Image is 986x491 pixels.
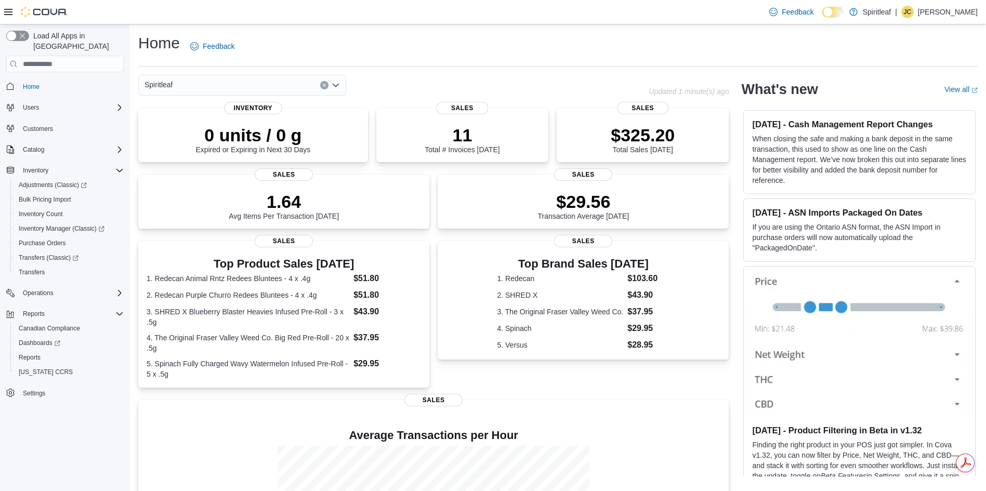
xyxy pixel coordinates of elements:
span: Reports [23,310,45,318]
button: Bulk Pricing Import [10,192,128,207]
dt: 1. Redecan Animal Rntz Redees Bluntees - 4 x .4g [147,273,349,284]
a: Dashboards [15,337,64,349]
a: Canadian Compliance [15,322,84,335]
span: Operations [23,289,54,297]
p: Updated 1 minute(s) ago [649,87,729,96]
button: Home [2,78,128,94]
dt: 1. Redecan [497,273,623,284]
span: Inventory Count [19,210,63,218]
a: Purchase Orders [15,237,70,249]
button: Catalog [2,142,128,157]
span: Users [23,103,39,112]
span: Inventory Count [15,208,124,220]
span: JC [904,6,912,18]
span: Catalog [23,145,44,154]
button: Inventory [2,163,128,178]
a: Transfers [15,266,49,278]
span: Reports [19,353,41,362]
button: Reports [19,308,49,320]
span: Inventory Manager (Classic) [19,224,104,233]
button: Clear input [320,81,328,89]
a: Transfers (Classic) [15,251,83,264]
a: Feedback [186,36,239,57]
a: Inventory Manager (Classic) [15,222,109,235]
dt: 3. The Original Fraser Valley Weed Co. [497,307,623,317]
span: Sales [617,102,668,114]
div: Jim C [901,6,914,18]
dt: 5. Spinach Fully Charged Wavy Watermelon Infused Pre-Roll - 5 x .5g [147,359,349,379]
dd: $28.95 [627,339,669,351]
span: Catalog [19,143,124,156]
span: Canadian Compliance [19,324,80,333]
span: Sales [437,102,488,114]
dt: 3. SHRED X Blueberry Blaster Heavies Infused Pre-Roll - 3 x .5g [147,307,349,327]
span: Transfers [19,268,45,276]
p: Spiritleaf [863,6,891,18]
a: Bulk Pricing Import [15,193,75,206]
span: Home [23,83,40,91]
span: Dashboards [19,339,60,347]
dt: 2. SHRED X [497,290,623,300]
button: Settings [2,386,128,401]
img: Cova [21,7,68,17]
dd: $43.90 [627,289,669,301]
span: Adjustments (Classic) [15,179,124,191]
button: Canadian Compliance [10,321,128,336]
div: Avg Items Per Transaction [DATE] [229,191,339,220]
dt: 4. The Original Fraser Valley Weed Co. Big Red Pre-Roll - 20 x .5g [147,333,349,353]
span: Feedback [782,7,813,17]
button: Users [2,100,128,115]
span: Users [19,101,124,114]
span: Inventory Manager (Classic) [15,222,124,235]
dd: $51.80 [353,272,421,285]
span: Reports [15,351,124,364]
h3: Top Product Sales [DATE] [147,258,421,270]
h2: What's new [741,81,818,98]
p: $29.56 [538,191,629,212]
button: Inventory Count [10,207,128,221]
div: Transaction Average [DATE] [538,191,629,220]
span: Feedback [203,41,234,51]
h3: Top Brand Sales [DATE] [497,258,669,270]
span: Dashboards [15,337,124,349]
p: When closing the safe and making a bank deposit in the same transaction, this used to show as one... [752,134,967,185]
a: [US_STATE] CCRS [15,366,77,378]
div: Expired or Expiring in Next 30 Days [195,125,310,154]
span: Sales [404,394,463,406]
dd: $37.95 [627,306,669,318]
button: Transfers [10,265,128,280]
button: Purchase Orders [10,236,128,250]
span: [US_STATE] CCRS [19,368,73,376]
button: Reports [10,350,128,365]
button: Catalog [19,143,48,156]
p: 0 units / 0 g [195,125,310,145]
span: Settings [19,387,124,400]
button: Operations [19,287,58,299]
dd: $103.60 [627,272,669,285]
span: Reports [19,308,124,320]
svg: External link [971,87,978,94]
div: Total Sales [DATE] [611,125,675,154]
a: Transfers (Classic) [10,250,128,265]
p: If you are using the Ontario ASN format, the ASN Import in purchase orders will now automatically... [752,222,967,253]
span: Sales [554,235,612,247]
a: Feedback [765,2,818,22]
dt: 2. Redecan Purple Churro Redees Bluntees - 4 x .4g [147,290,349,300]
span: Settings [23,389,45,397]
span: Purchase Orders [19,239,66,247]
a: View allExternal link [944,85,978,94]
span: Spiritleaf [144,78,173,91]
dd: $37.95 [353,331,421,344]
span: Bulk Pricing Import [15,193,124,206]
p: $325.20 [611,125,675,145]
span: Transfers [15,266,124,278]
em: Beta Features [821,472,866,480]
button: Customers [2,121,128,136]
span: Inventory [23,166,48,175]
button: Open list of options [332,81,340,89]
span: Adjustments (Classic) [19,181,87,189]
p: 1.64 [229,191,339,212]
dt: 5. Versus [497,340,623,350]
dd: $51.80 [353,289,421,301]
